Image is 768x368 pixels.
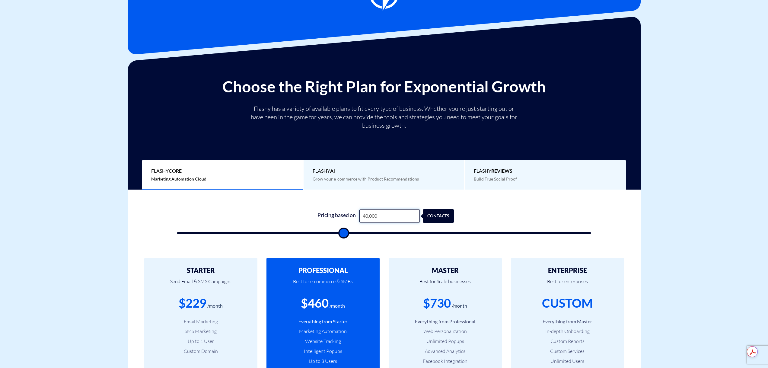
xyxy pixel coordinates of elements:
[153,318,248,325] li: Email Marketing
[169,168,182,174] b: Core
[520,267,615,274] h2: ENTERPRISE
[276,338,371,345] li: Website Tracking
[520,358,615,365] li: Unlimited Users
[423,295,451,312] div: $730
[132,78,636,95] h2: Choose the Right Plan for Exponential Growth
[398,358,493,365] li: Facebook Integration
[276,318,371,325] li: Everything from Starter
[153,338,248,345] li: Up to 1 User
[398,318,493,325] li: Everything from Professional
[542,295,593,312] div: CUSTOM
[153,267,248,274] h2: STARTER
[330,302,345,309] div: /month
[276,348,371,355] li: Intelligent Popups
[313,176,419,181] span: Grow your e-commerce with Product Recommendations
[314,209,359,223] div: Pricing based on
[398,267,493,274] h2: MASTER
[520,318,615,325] li: Everything from Master
[520,274,615,295] p: Best for enterprises
[153,348,248,355] li: Custom Domain
[398,274,493,295] p: Best for Scale businesses
[491,168,512,174] b: REVIEWS
[151,176,206,181] span: Marketing Automation Cloud
[276,358,371,365] li: Up to 3 Users
[474,176,517,181] span: Build True Social Proof
[474,168,617,174] span: Flashy
[313,168,455,174] span: Flashy
[276,328,371,335] li: Marketing Automation
[520,328,615,335] li: In-depth Onboarding
[398,348,493,355] li: Advanced Analytics
[276,267,371,274] h2: PROFESSIONAL
[207,302,223,309] div: /month
[398,338,493,345] li: Unlimited Popups
[520,348,615,355] li: Custom Services
[151,168,294,174] span: Flashy
[520,338,615,345] li: Custom Reports
[179,295,206,312] div: $229
[330,168,335,174] b: AI
[153,274,248,295] p: Send Email & SMS Campaigns
[398,328,493,335] li: Web Personalization
[301,295,329,312] div: $460
[153,328,248,335] li: SMS Marketing
[426,209,457,223] div: contacts
[276,274,371,295] p: Best for e-commerce & SMBs
[452,302,467,309] div: /month
[248,104,520,130] p: Flashy has a variety of available plans to fit every type of business. Whether you’re just starti...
